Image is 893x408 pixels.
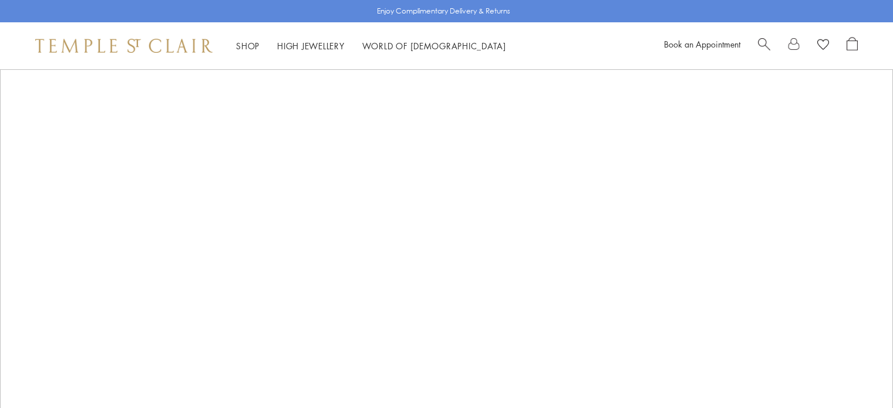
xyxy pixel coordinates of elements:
[236,39,506,53] nav: Main navigation
[377,5,510,17] p: Enjoy Complimentary Delivery & Returns
[758,37,770,55] a: Search
[236,40,260,52] a: ShopShop
[362,40,506,52] a: World of [DEMOGRAPHIC_DATA]World of [DEMOGRAPHIC_DATA]
[664,38,740,50] a: Book an Appointment
[277,40,345,52] a: High JewelleryHigh Jewellery
[35,39,213,53] img: Temple St. Clair
[847,37,858,55] a: Open Shopping Bag
[834,353,881,396] iframe: Gorgias live chat messenger
[817,37,829,55] a: View Wishlist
